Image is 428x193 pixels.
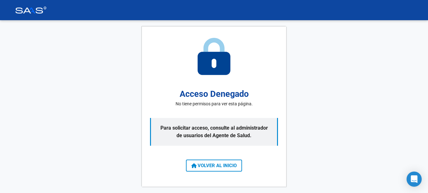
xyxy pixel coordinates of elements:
[176,101,253,107] p: No tiene permisos para ver esta página.
[198,38,230,75] img: access-denied
[191,163,237,168] span: VOLVER AL INICIO
[186,160,242,172] button: VOLVER AL INICIO
[150,118,278,146] p: Para solicitar acceso, consulte al administrador de usuarios del Agente de Salud.
[407,172,422,187] div: Open Intercom Messenger
[180,88,249,101] h2: Acceso Denegado
[15,7,47,14] img: Logo SAAS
